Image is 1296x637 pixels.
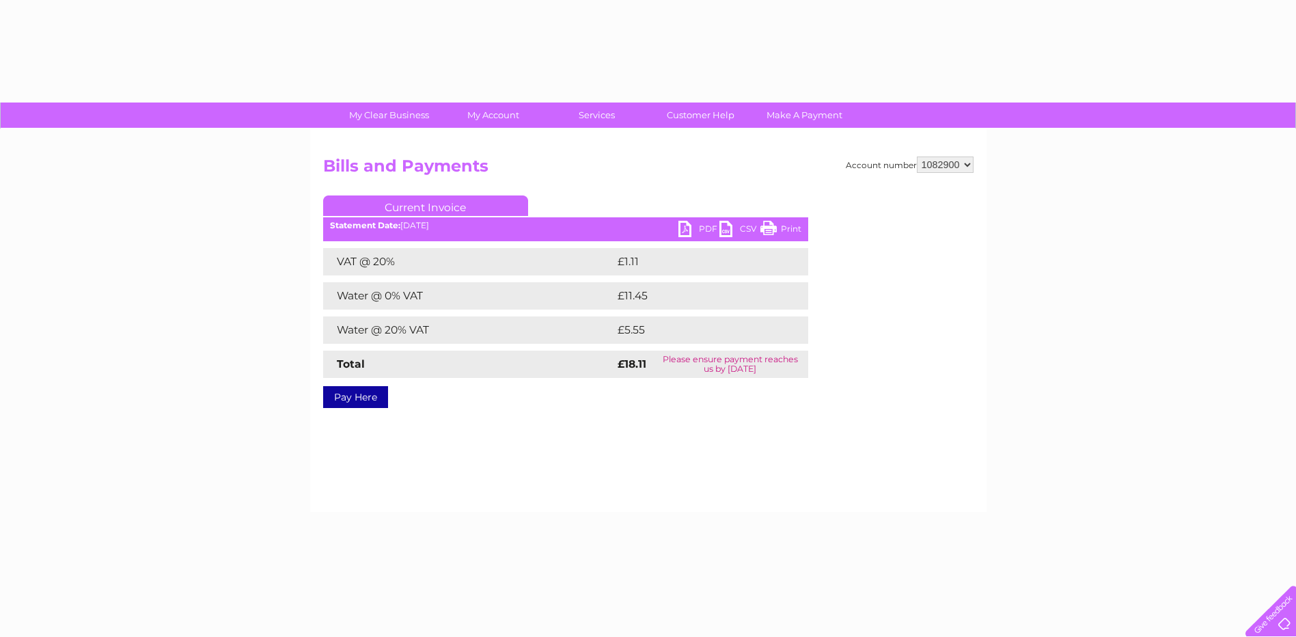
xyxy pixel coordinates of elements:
[323,316,614,344] td: Water @ 20% VAT
[330,220,400,230] b: Statement Date:
[614,282,778,310] td: £11.45
[760,221,801,241] a: Print
[719,221,760,241] a: CSV
[323,221,808,230] div: [DATE]
[846,157,974,173] div: Account number
[652,351,808,378] td: Please ensure payment reaches us by [DATE]
[337,357,365,370] strong: Total
[333,103,445,128] a: My Clear Business
[678,221,719,241] a: PDF
[323,248,614,275] td: VAT @ 20%
[540,103,653,128] a: Services
[614,248,770,275] td: £1.11
[618,357,646,370] strong: £18.11
[323,157,974,182] h2: Bills and Payments
[644,103,757,128] a: Customer Help
[748,103,861,128] a: Make A Payment
[437,103,549,128] a: My Account
[323,386,388,408] a: Pay Here
[323,282,614,310] td: Water @ 0% VAT
[614,316,776,344] td: £5.55
[323,195,528,216] a: Current Invoice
